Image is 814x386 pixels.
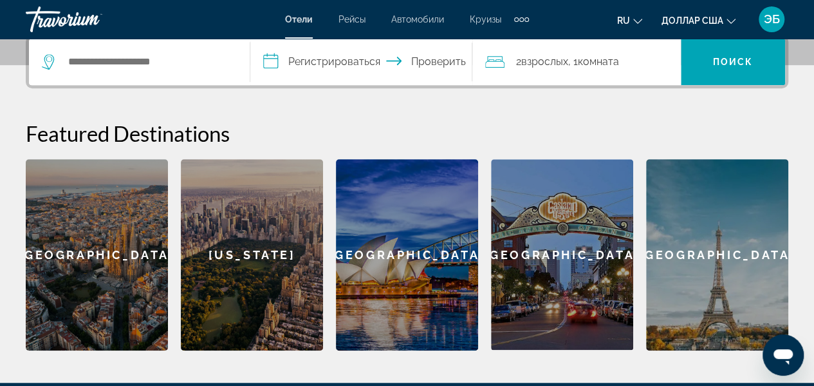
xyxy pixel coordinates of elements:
font: 2 [516,55,521,68]
font: комната [578,55,619,68]
a: [GEOGRAPHIC_DATA] [26,159,168,351]
a: Круизы [470,14,501,24]
button: Даты заезда и выезда [250,39,472,85]
font: ru [617,15,630,26]
a: [US_STATE] [181,159,323,351]
button: Поиск [681,39,785,85]
font: доллар США [661,15,723,26]
a: [GEOGRAPHIC_DATA] [646,159,788,351]
a: [GEOGRAPHIC_DATA] [336,159,478,351]
button: Изменить валюту [661,11,735,30]
a: [GEOGRAPHIC_DATA] [491,159,633,351]
font: , 1 [568,55,578,68]
a: Рейсы [338,14,365,24]
font: взрослых [521,55,568,68]
font: Поиск [713,57,754,67]
div: Виджет поиска [29,39,785,85]
a: Автомобили [391,14,444,24]
a: Травориум [26,3,154,36]
button: Изменить язык [617,11,642,30]
font: ЭБ [764,12,780,26]
button: Путешественники: 2 взрослых, 0 детей [472,39,681,85]
a: Отели [285,14,313,24]
h2: Featured Destinations [26,121,788,146]
button: Меню пользователя [755,6,788,33]
button: Дополнительные элементы навигации [514,9,529,30]
iframe: Кнопка запуска окна обмена сообщениями [763,334,804,376]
